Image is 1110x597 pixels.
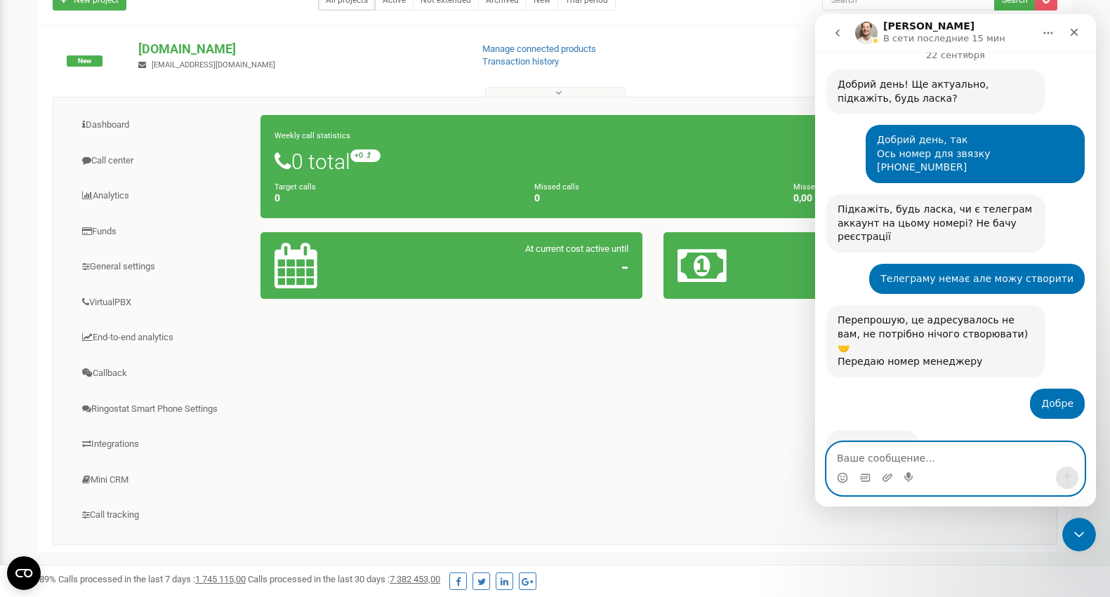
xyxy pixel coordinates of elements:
span: Calls processed in the last 30 days : [248,574,440,584]
a: Call tracking [64,498,261,532]
h4: 0 [534,193,773,203]
span: New [67,55,103,67]
iframe: Intercom live chat [1062,518,1096,551]
button: Отправить сообщение… [241,452,263,475]
button: Start recording [89,458,100,469]
a: End-to-end analytics [64,321,261,355]
h1: 0 total [275,149,1032,173]
span: Calls processed in the last 7 days : [58,574,246,584]
h2: 4,29 € [803,255,1032,279]
div: blush [11,416,104,509]
small: Weekly call statistics [275,131,350,140]
h2: - [399,255,628,279]
a: Manage connected products [482,43,596,54]
button: Средство выбора GIF-файла [44,458,55,469]
a: VirtualPBX [64,286,261,320]
a: Integrations [64,427,261,462]
small: +0 [350,149,381,162]
small: Missed call ratio [793,182,852,192]
a: Mini CRM [64,463,261,497]
u: 7 382 453,00 [390,574,440,584]
a: Ringostat Smart Phone Settings [64,392,261,427]
button: Добавить вложение [67,458,78,469]
a: Callback [64,356,261,391]
small: Missed calls [534,182,579,192]
button: Средство выбора эмодзи [22,458,33,469]
a: General settings [64,250,261,284]
small: Target calls [275,182,316,192]
p: [DOMAIN_NAME] [138,40,459,58]
a: Funds [64,215,261,249]
iframe: Intercom live chat [815,14,1096,507]
h4: 0,00 % [793,193,1032,203]
a: Call center [64,144,261,178]
button: Open CMP widget [7,556,41,590]
h4: 0 [275,193,513,203]
a: Transaction history [482,56,559,67]
u: 1 745 115,00 [195,574,246,584]
a: Dashboard [64,108,261,142]
span: At current cost active until [525,243,628,254]
span: [EMAIL_ADDRESS][DOMAIN_NAME] [152,60,275,69]
a: Analytics [64,179,261,213]
textarea: Ваше сообщение... [12,429,269,452]
div: Vladyslav говорит… [11,416,270,539]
